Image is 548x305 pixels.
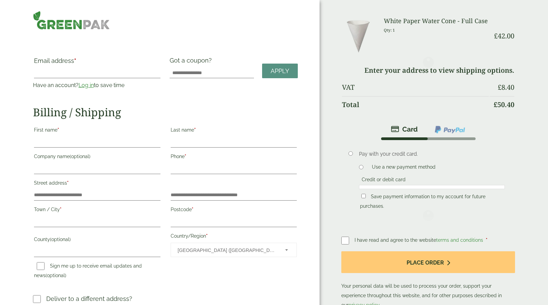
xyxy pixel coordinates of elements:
[34,263,142,280] label: Sign me up to receive email updates and news
[50,237,71,242] span: (optional)
[70,154,90,159] span: (optional)
[34,178,160,190] label: Street address
[67,180,69,186] abbr: required
[34,235,160,246] label: County
[37,262,45,270] input: Sign me up to receive email updates and news(optional)
[57,127,59,133] abbr: required
[170,57,215,67] label: Got a coupon?
[34,152,160,163] label: Company name
[46,273,66,278] span: (optional)
[33,106,298,119] h2: Billing / Shipping
[171,125,297,137] label: Last name
[206,233,208,239] abbr: required
[262,64,298,78] a: Apply
[178,243,276,257] span: United Kingdom (UK)
[34,205,160,216] label: Town / City
[33,11,110,30] img: GreenPak Supplies
[74,57,76,64] abbr: required
[34,58,160,67] label: Email address
[33,81,161,89] p: Have an account? to save time
[79,82,94,88] a: Log in
[185,154,186,159] abbr: required
[192,207,193,212] abbr: required
[171,231,297,243] label: Country/Region
[171,205,297,216] label: Postcode
[60,207,62,212] abbr: required
[171,243,297,257] span: Country/Region
[34,125,160,137] label: First name
[46,294,132,303] p: Deliver to a different address?
[271,67,289,75] span: Apply
[194,127,196,133] abbr: required
[171,152,297,163] label: Phone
